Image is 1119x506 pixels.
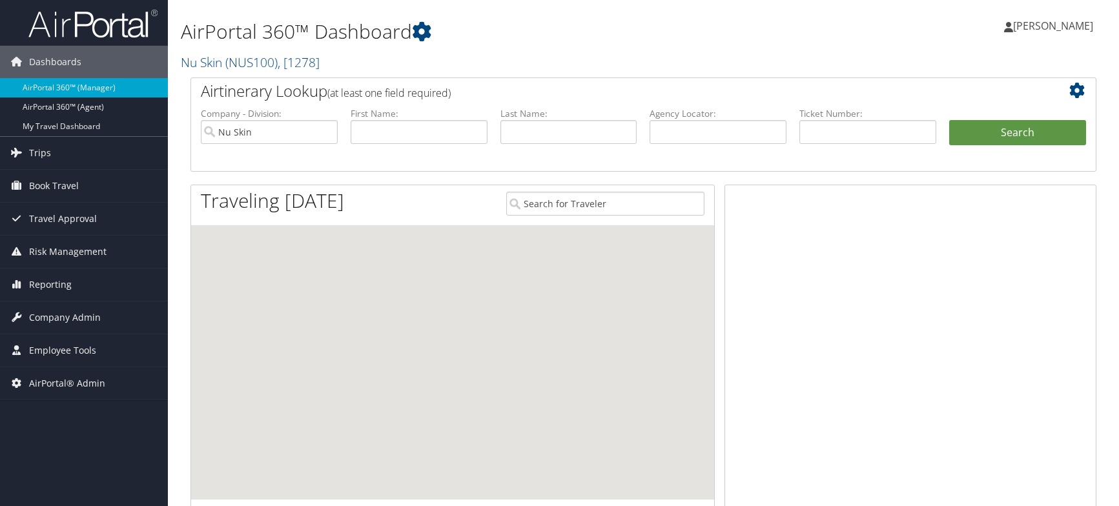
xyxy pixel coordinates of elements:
[29,367,105,400] span: AirPortal® Admin
[29,170,79,202] span: Book Travel
[29,236,107,268] span: Risk Management
[29,46,81,78] span: Dashboards
[29,301,101,334] span: Company Admin
[1013,19,1093,33] span: [PERSON_NAME]
[351,107,488,120] label: First Name:
[225,54,278,71] span: ( NUS100 )
[201,107,338,120] label: Company - Division:
[29,334,96,367] span: Employee Tools
[29,268,72,301] span: Reporting
[29,203,97,235] span: Travel Approval
[181,18,797,45] h1: AirPortal 360™ Dashboard
[500,107,637,120] label: Last Name:
[506,192,705,216] input: Search for Traveler
[327,86,451,100] span: (at least one field required)
[278,54,320,71] span: , [ 1278 ]
[799,107,936,120] label: Ticket Number:
[201,187,344,214] h1: Traveling [DATE]
[181,54,320,71] a: Nu Skin
[201,80,1011,102] h2: Airtinerary Lookup
[650,107,786,120] label: Agency Locator:
[1004,6,1106,45] a: [PERSON_NAME]
[949,120,1086,146] button: Search
[28,8,158,39] img: airportal-logo.png
[29,137,51,169] span: Trips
